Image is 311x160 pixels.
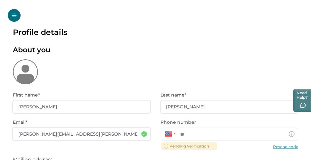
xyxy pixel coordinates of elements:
[161,128,178,140] div: United States: + 1
[161,120,295,125] p: Phone number
[13,46,50,55] p: About you
[8,9,21,22] button: Open Menu
[13,28,298,37] p: Profile details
